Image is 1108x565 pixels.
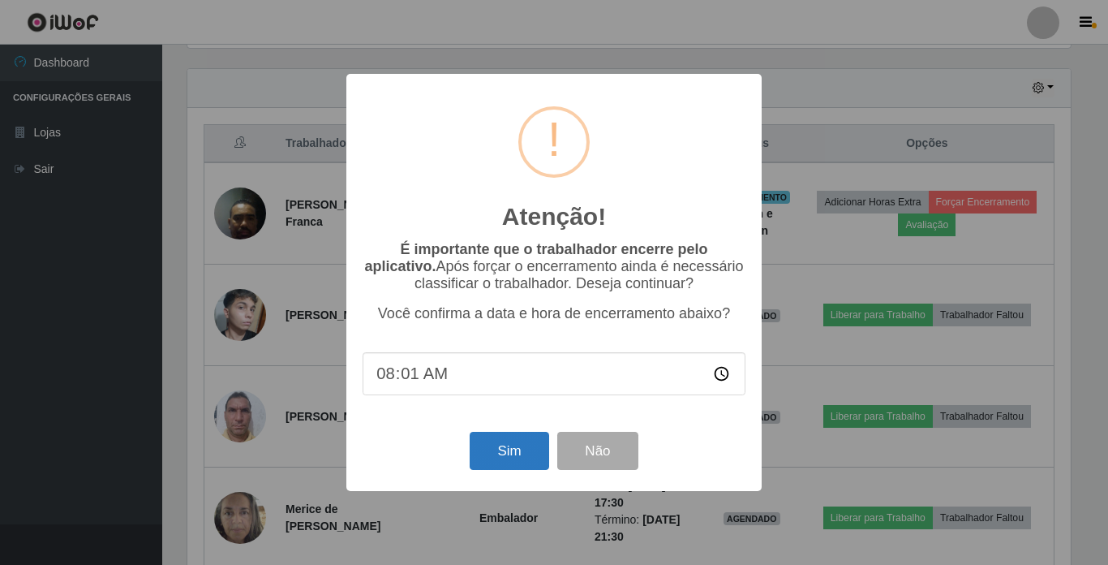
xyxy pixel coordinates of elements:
[363,305,745,322] p: Você confirma a data e hora de encerramento abaixo?
[502,202,606,231] h2: Atenção!
[470,432,548,470] button: Sim
[557,432,638,470] button: Não
[364,241,707,274] b: É importante que o trabalhador encerre pelo aplicativo.
[363,241,745,292] p: Após forçar o encerramento ainda é necessário classificar o trabalhador. Deseja continuar?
